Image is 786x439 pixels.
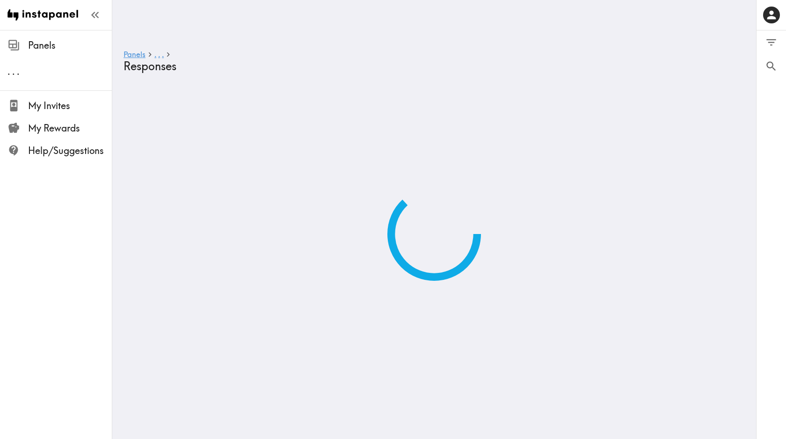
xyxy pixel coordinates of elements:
[12,66,15,77] span: .
[765,60,778,73] span: Search
[28,144,112,157] span: Help/Suggestions
[154,51,164,59] a: ...
[765,36,778,49] span: Filter Responses
[124,51,146,59] a: Panels
[162,50,164,59] span: .
[154,50,156,59] span: .
[17,66,20,77] span: .
[28,122,112,135] span: My Rewards
[757,30,786,54] button: Filter Responses
[757,54,786,78] button: Search
[7,66,10,77] span: .
[158,50,160,59] span: .
[28,99,112,112] span: My Invites
[28,39,112,52] span: Panels
[124,59,737,73] h4: Responses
